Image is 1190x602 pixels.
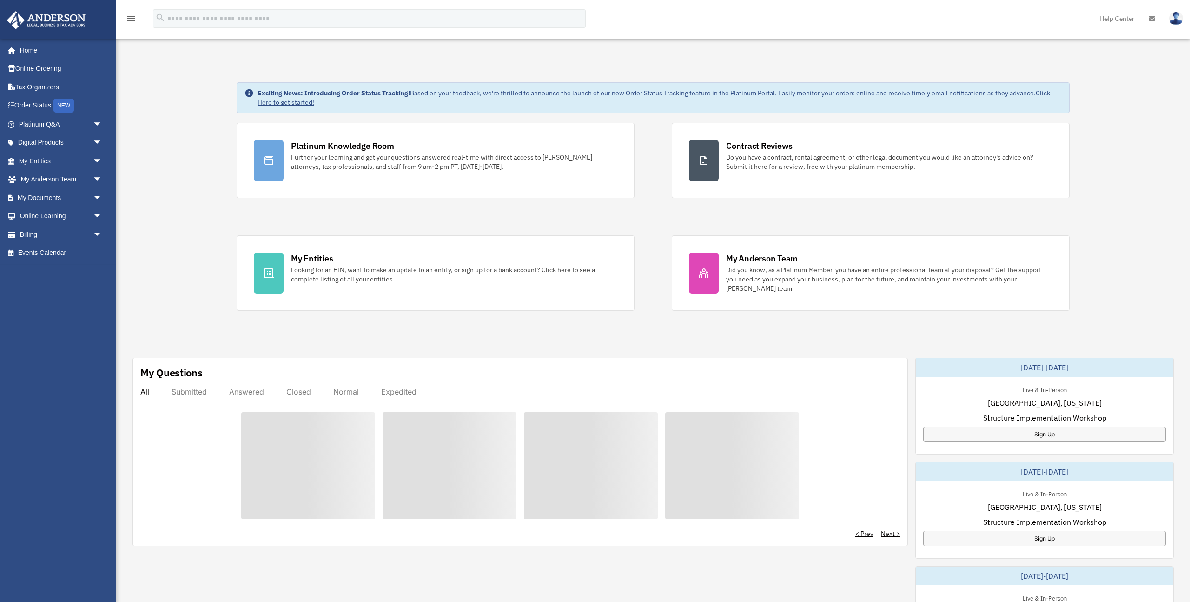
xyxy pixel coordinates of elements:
span: arrow_drop_down [93,225,112,244]
span: arrow_drop_down [93,152,112,171]
div: My Anderson Team [726,253,798,264]
span: Structure Implementation Workshop [983,516,1106,528]
div: [DATE]-[DATE] [916,462,1173,481]
div: Answered [229,387,264,396]
i: menu [126,13,137,24]
a: Events Calendar [7,244,116,262]
div: Do you have a contract, rental agreement, or other legal document you would like an attorney's ad... [726,153,1052,171]
div: Further your learning and get your questions answered real-time with direct access to [PERSON_NAM... [291,153,617,171]
div: [DATE]-[DATE] [916,567,1173,585]
a: Next > [881,529,900,538]
span: arrow_drop_down [93,115,112,134]
span: Structure Implementation Workshop [983,412,1106,423]
div: Closed [286,387,311,396]
div: Contract Reviews [726,140,793,152]
a: Online Learningarrow_drop_down [7,207,116,226]
a: My Anderson Team Did you know, as a Platinum Member, you have an entire professional team at your... [672,235,1070,311]
span: arrow_drop_down [93,188,112,207]
span: arrow_drop_down [93,207,112,226]
img: User Pic [1169,12,1183,25]
div: NEW [53,99,74,113]
a: Platinum Q&Aarrow_drop_down [7,115,116,134]
a: Billingarrow_drop_down [7,225,116,244]
img: Anderson Advisors Platinum Portal [4,11,88,29]
a: Platinum Knowledge Room Further your learning and get your questions answered real-time with dire... [237,123,635,198]
a: Tax Organizers [7,78,116,96]
strong: Exciting News: Introducing Order Status Tracking! [258,89,410,97]
i: search [155,13,165,23]
a: My Entities Looking for an EIN, want to make an update to an entity, or sign up for a bank accoun... [237,235,635,311]
a: Click Here to get started! [258,89,1050,107]
div: Expedited [381,387,416,396]
a: < Prev [855,529,873,538]
div: Did you know, as a Platinum Member, you have an entire professional team at your disposal? Get th... [726,265,1052,293]
a: My Entitiesarrow_drop_down [7,152,116,170]
a: Online Ordering [7,60,116,78]
span: [GEOGRAPHIC_DATA], [US_STATE] [988,502,1102,513]
a: Contract Reviews Do you have a contract, rental agreement, or other legal document you would like... [672,123,1070,198]
span: arrow_drop_down [93,134,112,153]
div: Live & In-Person [1015,488,1074,498]
div: Submitted [172,387,207,396]
a: My Documentsarrow_drop_down [7,188,116,207]
div: Based on your feedback, we're thrilled to announce the launch of our new Order Status Tracking fe... [258,88,1062,107]
div: [DATE]-[DATE] [916,358,1173,377]
a: My Anderson Teamarrow_drop_down [7,170,116,189]
div: My Questions [140,366,203,380]
div: Live & In-Person [1015,384,1074,394]
div: Normal [333,387,359,396]
a: Digital Productsarrow_drop_down [7,134,116,152]
div: My Entities [291,253,333,264]
a: menu [126,16,137,24]
div: All [140,387,149,396]
div: Platinum Knowledge Room [291,140,394,152]
a: Sign Up [923,427,1166,442]
span: arrow_drop_down [93,170,112,189]
span: [GEOGRAPHIC_DATA], [US_STATE] [988,397,1102,408]
a: Sign Up [923,531,1166,546]
a: Home [7,41,112,60]
a: Order StatusNEW [7,96,116,115]
div: Looking for an EIN, want to make an update to an entity, or sign up for a bank account? Click her... [291,265,617,284]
